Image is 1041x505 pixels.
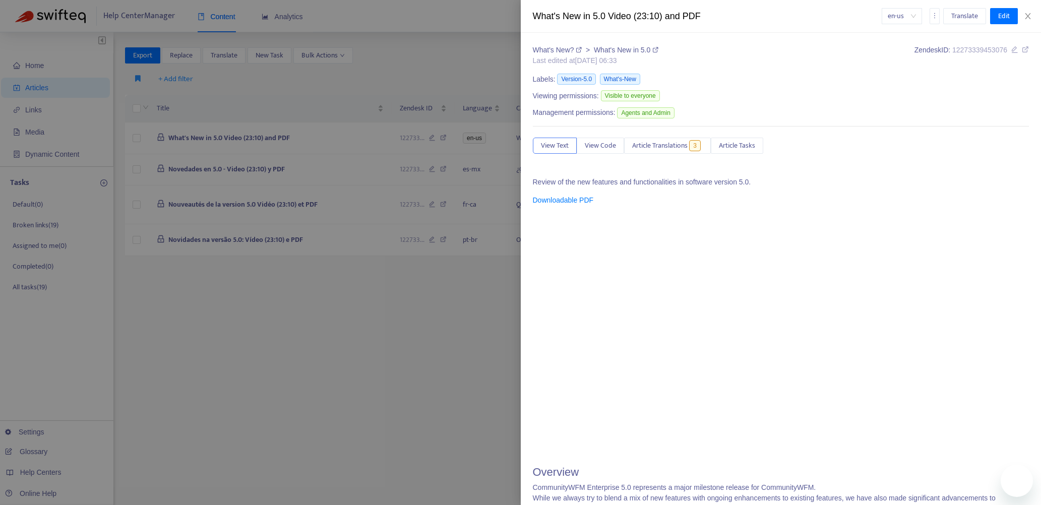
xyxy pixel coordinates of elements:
iframe: Button to launch messaging window [1001,465,1033,497]
div: What's New in 5.0 Video (23:10) and PDF [533,10,882,23]
span: more [931,12,938,19]
span: Agents and Admin [617,107,674,118]
button: Close [1021,12,1035,21]
button: Translate [943,8,986,24]
span: 3 [689,140,701,151]
div: Zendesk ID: [914,45,1029,66]
span: Visible to everyone [601,90,660,101]
a: What's New in 5.0 [594,46,658,54]
span: What's-New [600,74,640,85]
span: Management permissions: [533,107,616,118]
a: What's New? [533,46,584,54]
button: Edit [990,8,1018,24]
span: en-us [888,9,916,24]
span: Edit [998,11,1010,22]
span: Article Translations [632,140,688,151]
h1: Overview [533,466,1029,479]
button: more [930,8,940,24]
span: View Text [541,140,569,151]
div: Last edited at [DATE] 06:33 [533,55,659,66]
button: View Code [577,138,624,154]
div: > [533,45,659,55]
span: Labels: [533,74,556,85]
span: close [1024,12,1032,20]
span: Version-5.0 [557,74,596,85]
iframe: YouTube video player [533,213,855,455]
button: View Text [533,138,577,154]
span: Article Tasks [719,140,755,151]
span: Translate [951,11,978,22]
a: Downloadable PDF [533,196,594,204]
button: Article Translations3 [624,138,711,154]
span: Viewing permissions: [533,91,599,101]
p: Review of the new features and functionalities in software version 5.0. [533,177,1029,187]
button: Article Tasks [711,138,763,154]
span: 12273339453076 [952,46,1007,54]
span: View Code [585,140,616,151]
